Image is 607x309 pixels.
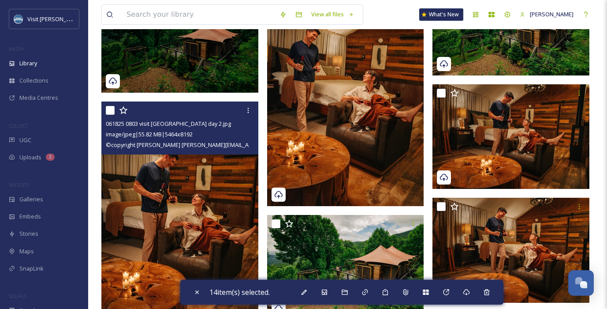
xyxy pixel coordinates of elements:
[19,264,44,273] span: SnapLink
[9,45,24,52] span: MEDIA
[515,6,578,23] a: [PERSON_NAME]
[19,195,43,203] span: Galleries
[432,198,589,303] img: 061825 0756 visit haywood day 2.jpg
[432,84,589,189] img: 061825 0787 visit haywood day 2.jpg
[27,15,83,23] span: Visit [PERSON_NAME]
[9,181,29,188] span: WIDGETS
[9,122,28,129] span: COLLECT
[9,293,26,299] span: SOCIALS
[19,59,37,68] span: Library
[209,287,270,297] span: 14 item(s) selected.
[19,136,31,144] span: UGC
[19,76,48,85] span: Collections
[106,130,193,138] span: image/jpeg | 55.82 MB | 5464 x 8192
[530,10,573,18] span: [PERSON_NAME]
[122,5,275,24] input: Search your library
[568,270,594,296] button: Open Chat
[419,8,463,21] a: What's New
[19,153,41,162] span: Uploads
[46,154,55,161] div: 1
[19,247,34,256] span: Maps
[14,15,23,23] img: images.png
[19,230,38,238] span: Stories
[19,212,41,221] span: Embeds
[307,6,358,23] a: View all files
[19,94,58,102] span: Media Centres
[106,120,231,128] span: 061825 0803 visit [GEOGRAPHIC_DATA] day 2.jpg
[106,140,316,149] span: © copyright [PERSON_NAME] [PERSON_NAME][EMAIL_ADDRESS][DOMAIN_NAME]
